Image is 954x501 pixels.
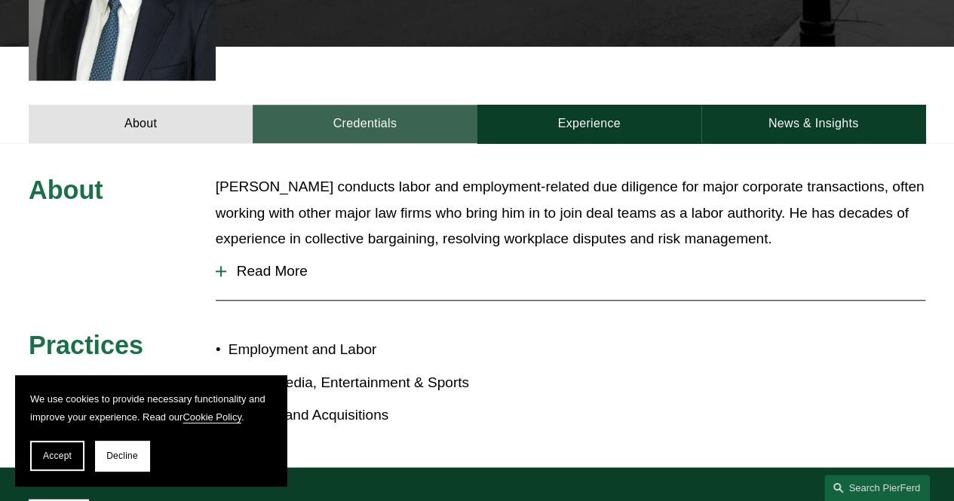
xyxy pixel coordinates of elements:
[29,176,103,204] span: About
[15,375,287,486] section: Cookie banner
[29,331,143,359] span: Practices
[29,105,253,143] a: About
[95,441,149,471] button: Decline
[253,105,477,143] a: Credentials
[701,105,925,143] a: News & Insights
[30,390,271,426] p: We use cookies to provide necessary functionality and improve your experience. Read our .
[106,451,138,461] span: Decline
[183,411,241,423] a: Cookie Policy
[226,263,925,280] span: Read More
[477,105,701,143] a: Experience
[229,402,477,428] p: Mergers and Acquisitions
[229,370,477,396] p: Global Media, Entertainment & Sports
[229,337,477,362] p: Employment and Labor
[216,252,925,291] button: Read More
[43,451,72,461] span: Accept
[824,475,930,501] a: Search this site
[216,174,925,252] p: [PERSON_NAME] conducts labor and employment-related due diligence for major corporate transaction...
[30,441,84,471] button: Accept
